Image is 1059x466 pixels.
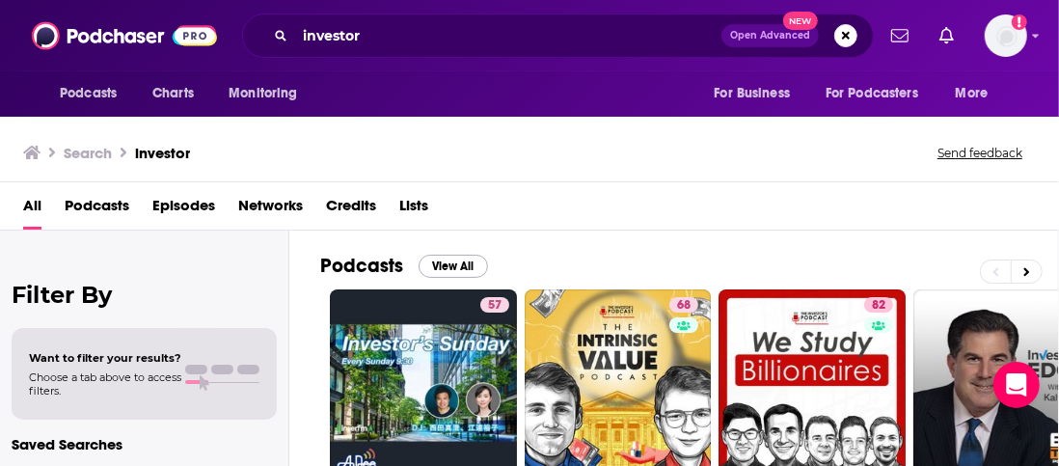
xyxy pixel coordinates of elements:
button: open menu [942,75,1013,112]
button: open menu [813,75,946,112]
button: open menu [46,75,142,112]
div: Search podcasts, credits, & more... [242,14,874,58]
a: Networks [238,190,303,230]
span: New [783,12,818,30]
span: 82 [872,296,885,315]
input: Search podcasts, credits, & more... [295,20,721,51]
button: Send feedback [932,145,1028,161]
a: PodcastsView All [320,254,488,278]
a: Show notifications dropdown [932,19,962,52]
button: open menu [700,75,814,112]
span: 57 [488,296,502,315]
span: Logged in as hastings.tarrant [985,14,1027,57]
button: open menu [215,75,322,112]
img: User Profile [985,14,1027,57]
img: Podchaser - Follow, Share and Rate Podcasts [32,17,217,54]
a: Show notifications dropdown [883,19,916,52]
h3: Search [64,144,112,162]
div: Open Intercom Messenger [993,362,1040,408]
span: More [956,80,989,107]
svg: Add a profile image [1012,14,1027,30]
a: Podcasts [65,190,129,230]
span: 68 [677,296,691,315]
span: Podcasts [60,80,117,107]
p: Saved Searches [12,435,277,453]
h3: investor [135,144,190,162]
a: 68 [669,297,698,313]
span: Choose a tab above to access filters. [29,370,181,397]
a: Episodes [152,190,215,230]
h2: Podcasts [320,254,403,278]
span: Want to filter your results? [29,351,181,365]
span: Charts [152,80,194,107]
button: Open AdvancedNew [721,24,819,47]
span: For Podcasters [826,80,918,107]
span: Monitoring [229,80,297,107]
span: Open Advanced [730,31,810,41]
a: Credits [326,190,376,230]
a: 82 [864,297,893,313]
button: View All [419,255,488,278]
button: Show profile menu [985,14,1027,57]
a: Charts [140,75,205,112]
a: Lists [399,190,428,230]
a: 57 [480,297,509,313]
span: For Business [714,80,790,107]
h2: Filter By [12,281,277,309]
a: All [23,190,41,230]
